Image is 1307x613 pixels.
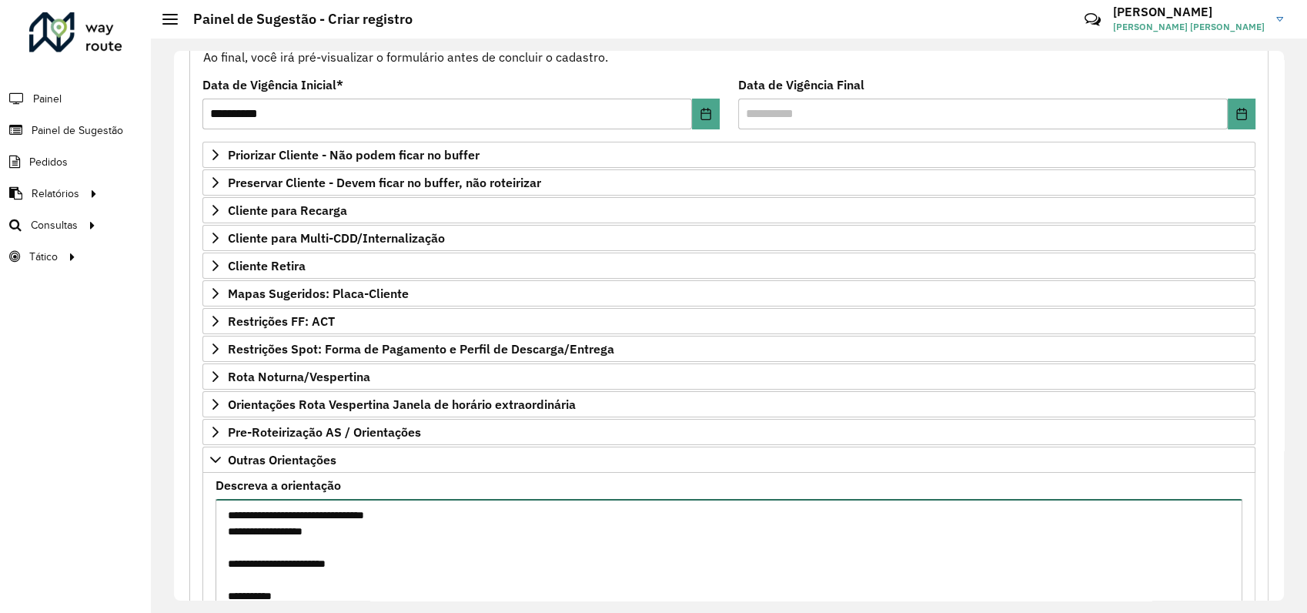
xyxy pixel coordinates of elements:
span: Painel de Sugestão [32,122,123,139]
span: Cliente para Recarga [228,204,347,216]
a: Orientações Rota Vespertina Janela de horário extraordinária [202,391,1255,417]
span: Mapas Sugeridos: Placa-Cliente [228,287,409,300]
h3: [PERSON_NAME] [1113,5,1265,19]
a: Mapas Sugeridos: Placa-Cliente [202,280,1255,306]
span: Tático [29,249,58,265]
a: Cliente para Multi-CDD/Internalização [202,225,1255,251]
span: Restrições Spot: Forma de Pagamento e Perfil de Descarga/Entrega [228,343,614,355]
label: Data de Vigência Final [738,75,864,94]
a: Cliente Retira [202,253,1255,279]
a: Contato Rápido [1076,3,1109,36]
span: Relatórios [32,186,79,202]
span: Consultas [31,217,78,233]
span: Cliente para Multi-CDD/Internalização [228,232,445,244]
label: Descreva a orientação [216,476,341,494]
span: Orientações Rota Vespertina Janela de horário extraordinária [228,398,576,410]
button: Choose Date [692,99,720,129]
a: Restrições Spot: Forma de Pagamento e Perfil de Descarga/Entrega [202,336,1255,362]
span: [PERSON_NAME] [PERSON_NAME] [1113,20,1265,34]
a: Restrições FF: ACT [202,308,1255,334]
span: Pre-Roteirização AS / Orientações [228,426,421,438]
label: Data de Vigência Inicial [202,75,343,94]
a: Priorizar Cliente - Não podem ficar no buffer [202,142,1255,168]
a: Pre-Roteirização AS / Orientações [202,419,1255,445]
span: Outras Orientações [228,454,336,466]
span: Preservar Cliente - Devem ficar no buffer, não roteirizar [228,176,541,189]
a: Outras Orientações [202,447,1255,473]
a: Preservar Cliente - Devem ficar no buffer, não roteirizar [202,169,1255,196]
span: Cliente Retira [228,260,306,272]
a: Cliente para Recarga [202,197,1255,223]
span: Pedidos [29,154,68,170]
span: Rota Noturna/Vespertina [228,370,370,383]
span: Restrições FF: ACT [228,315,335,327]
span: Painel [33,91,62,107]
h2: Painel de Sugestão - Criar registro [178,11,413,28]
a: Rota Noturna/Vespertina [202,363,1255,390]
button: Choose Date [1228,99,1255,129]
span: Priorizar Cliente - Não podem ficar no buffer [228,149,480,161]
